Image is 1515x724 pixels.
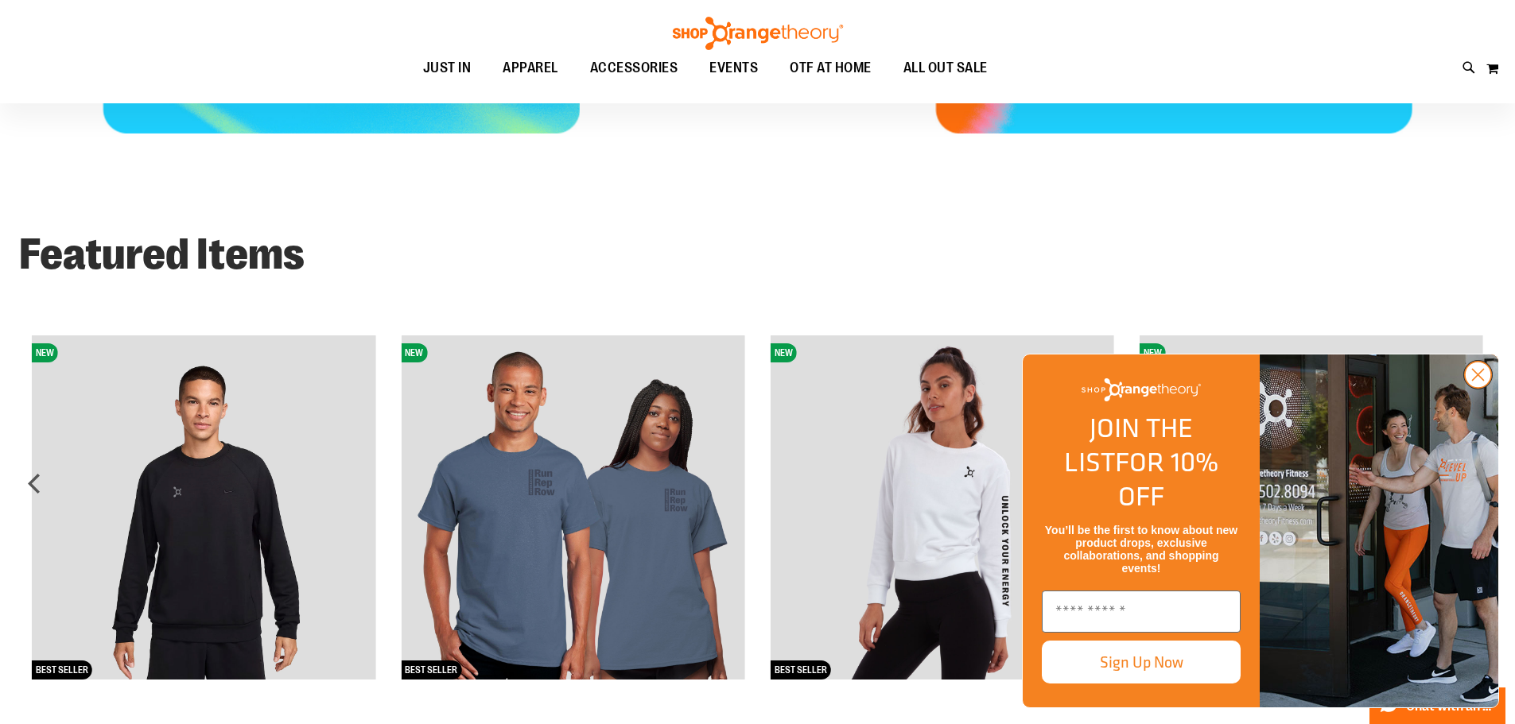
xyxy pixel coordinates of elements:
span: JOIN THE LIST [1064,408,1193,482]
span: NEW [401,343,427,362]
button: Sign Up Now [1042,641,1241,683]
img: Nike Unisex Dri-FIT UV Crewneck [32,335,375,679]
strong: Featured Items [19,230,305,279]
span: EVENTS [709,50,758,86]
span: NEW [771,343,797,362]
img: Shop Orangetheory [670,17,845,50]
span: You’ll be the first to know about new product drops, exclusive collaborations, and shopping events! [1045,524,1237,575]
span: ALL OUT SALE [903,50,988,86]
span: OTF AT HOME [790,50,872,86]
span: JUST IN [423,50,472,86]
span: ACCESSORIES [590,50,678,86]
span: BEST SELLER [401,660,461,679]
span: NEW [32,343,58,362]
img: Cropped Crewneck Fleece Sweatshirt [771,335,1114,679]
img: Unisex Ultra Cotton Tee [401,335,744,679]
button: Close dialog [1463,360,1493,389]
span: APPAREL [503,50,558,86]
img: Shop Orangetheory [1082,378,1201,401]
span: BEST SELLER [32,660,92,679]
span: BEST SELLER [771,660,831,679]
div: FLYOUT Form [1006,338,1515,724]
img: Shop Orangtheory [1260,354,1498,707]
img: Unisex Midweight Sweatshirt [1140,335,1483,679]
span: FOR 10% OFF [1115,442,1218,516]
input: Enter email [1042,590,1241,633]
div: prev [19,467,51,499]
